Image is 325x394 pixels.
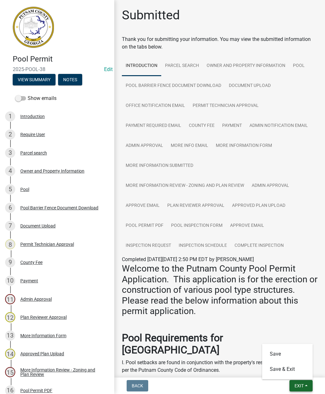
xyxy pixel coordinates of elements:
a: Payment Required Email [122,116,185,136]
a: Introduction [122,56,161,76]
a: Admin Approval [122,136,167,156]
span: Exit [295,383,304,388]
a: More Information Review - Zoning and Plan Review [122,176,248,196]
a: Pool [289,56,308,76]
wm-modal-confirm: Edit Application Number [104,66,113,72]
div: 14 [5,349,15,359]
a: Pool Barrier Fence Document Download [122,76,225,96]
div: Thank you for submitting your information. You may view the submitted information on the tabs below. [122,36,317,51]
div: Pool Permit PDF [20,388,52,393]
a: Edit [104,66,113,72]
div: 3 [5,148,15,158]
label: Show emails [15,95,56,102]
a: Inspection Schedule [175,236,231,256]
div: County Fee [20,260,43,265]
a: Approve Email [122,196,163,216]
h3: Welcome to the Putnam County Pool Permit Application. This application is for the erection or con... [122,263,317,317]
div: 15 [5,367,15,377]
div: 5 [5,184,15,194]
wm-modal-confirm: Summary [13,77,56,82]
div: 13 [5,331,15,341]
div: Pool Barrier Fence Document Download [20,206,98,210]
div: Owner and Property Information [20,169,84,173]
a: Permit Technician Approval [189,96,262,116]
a: Approve Email [226,216,268,236]
button: Exit [289,380,313,391]
p: I. Pool setbacks are found in conjunction with the property's respective zoning district per the ... [122,359,317,374]
div: Plan Reviewer Approval [20,315,67,319]
button: Back [127,380,148,391]
a: Admin Notification Email [246,116,312,136]
div: Document Upload [20,224,56,228]
div: More Information Review - Zoning and Plan Review [20,368,104,377]
a: Plan Reviewer Approval [163,196,228,216]
div: More Information Form [20,333,66,338]
div: 9 [5,257,15,267]
div: Admin Approval [20,297,52,301]
div: Permit Technician Approval [20,242,74,246]
a: Pool Permit PDF [122,216,167,236]
div: 1 [5,111,15,121]
a: Owner and Property Information [203,56,289,76]
div: 8 [5,239,15,249]
a: Inspection Request [122,236,175,256]
button: Save [262,346,313,362]
div: Payment [20,279,38,283]
div: Pool [20,187,29,192]
div: Exit [262,344,313,379]
span: Back [132,383,143,388]
a: County Fee [185,116,218,136]
div: 7 [5,221,15,231]
div: 4 [5,166,15,176]
div: 11 [5,294,15,304]
a: More Information Submitted [122,156,197,176]
div: 10 [5,276,15,286]
a: Pool Inspection Form [167,216,226,236]
button: Notes [58,74,82,85]
div: 12 [5,312,15,322]
strong: Pool Requirements for [GEOGRAPHIC_DATA] [122,332,223,356]
img: Putnam County, Georgia [13,7,54,48]
div: 6 [5,203,15,213]
div: Require User [20,132,45,137]
span: Completed [DATE][DATE] 2:50 PM EDT by [PERSON_NAME] [122,256,254,262]
wm-modal-confirm: Notes [58,77,82,82]
a: Payment [218,116,246,136]
div: Parcel search [20,151,47,155]
div: 2 [5,129,15,140]
a: Office Notification Email [122,96,189,116]
a: Approved Plan Upload [228,196,289,216]
div: Introduction [20,114,45,119]
a: Admin Approval [248,176,293,196]
div: Approved Plan Upload [20,351,64,356]
button: View Summary [13,74,56,85]
a: More Information Form [212,136,276,156]
a: More Info Email [167,136,212,156]
span: 2025-POOL-38 [13,66,102,72]
a: Document Upload [225,76,275,96]
h1: Submitted [122,8,180,23]
a: Parcel search [161,56,203,76]
button: Save & Exit [262,362,313,377]
h4: Pool Permit [13,55,109,64]
a: Complete Inspection [231,236,288,256]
